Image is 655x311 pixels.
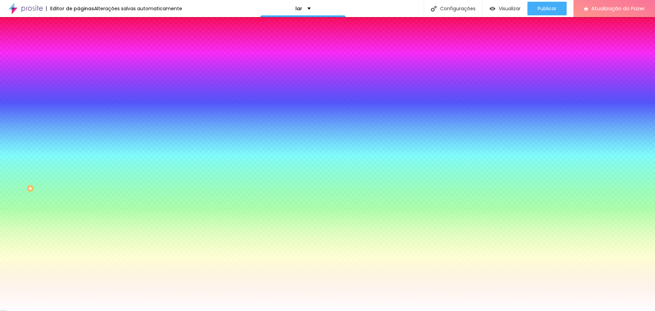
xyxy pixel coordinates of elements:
img: view-1.svg [490,6,495,12]
font: Alterações salvas automaticamente [94,5,182,12]
font: Publicar [538,5,556,12]
font: lar [295,5,302,12]
button: Visualizar [483,2,527,15]
img: Ícone [431,6,437,12]
font: Editor de páginas [50,5,94,12]
font: Configurações [440,5,476,12]
button: Publicar [527,2,567,15]
font: Visualizar [499,5,521,12]
font: Atualização do Fazer [591,5,645,12]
